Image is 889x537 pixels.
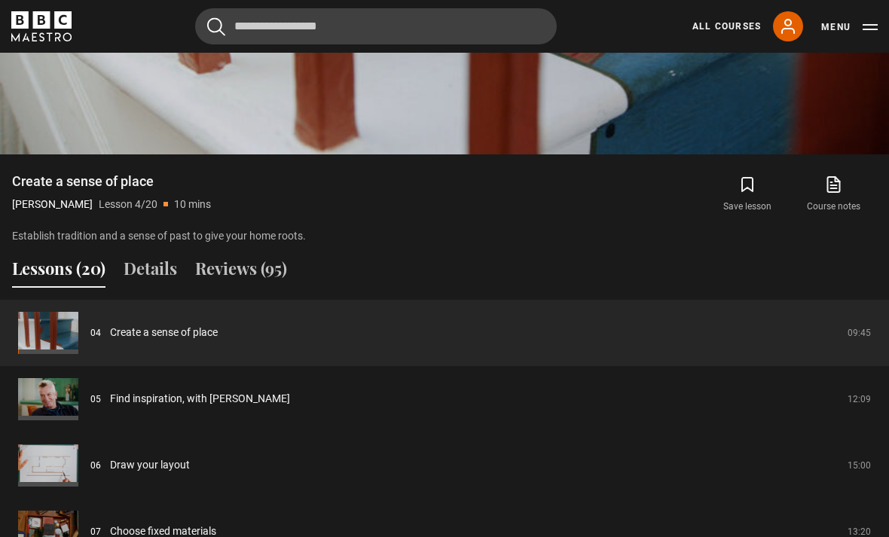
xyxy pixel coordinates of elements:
[692,20,761,33] a: All Courses
[195,256,287,288] button: Reviews (95)
[99,197,157,212] p: Lesson 4/20
[110,391,290,407] a: Find inspiration, with [PERSON_NAME]
[11,11,72,41] svg: BBC Maestro
[12,197,93,212] p: [PERSON_NAME]
[821,20,878,35] button: Toggle navigation
[12,256,105,288] button: Lessons (20)
[12,228,877,244] p: Establish tradition and a sense of past to give your home roots.
[12,172,211,191] h1: Create a sense of place
[195,8,557,44] input: Search
[124,256,177,288] button: Details
[174,197,211,212] p: 10 mins
[110,457,190,473] a: Draw your layout
[704,172,790,216] button: Save lesson
[791,172,877,216] a: Course notes
[207,17,225,36] button: Submit the search query
[110,325,218,340] a: Create a sense of place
